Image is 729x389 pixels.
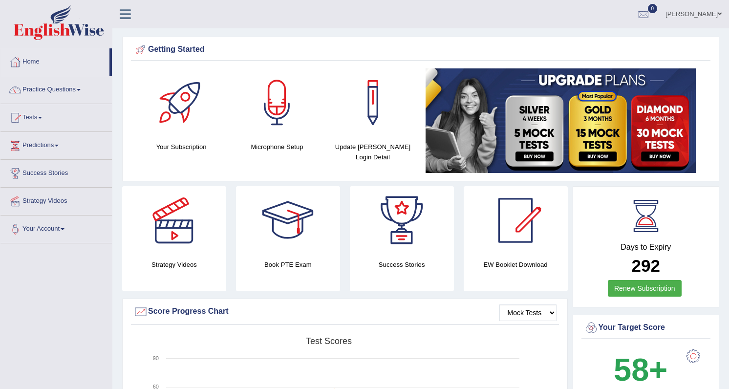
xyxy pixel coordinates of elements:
h4: Your Subscription [138,142,224,152]
h4: Days to Expiry [584,243,708,252]
text: 90 [153,355,159,361]
a: Renew Subscription [608,280,682,297]
h4: EW Booklet Download [464,259,568,270]
div: Your Target Score [584,321,708,335]
img: small5.jpg [426,68,696,173]
b: 292 [632,256,660,275]
a: Your Account [0,216,112,240]
b: 58+ [614,352,667,388]
a: Home [0,48,109,73]
h4: Strategy Videos [122,259,226,270]
a: Tests [0,104,112,129]
h4: Update [PERSON_NAME] Login Detail [330,142,416,162]
a: Predictions [0,132,112,156]
div: Score Progress Chart [133,304,557,319]
tspan: Test scores [306,336,352,346]
a: Strategy Videos [0,188,112,212]
h4: Success Stories [350,259,454,270]
a: Success Stories [0,160,112,184]
div: Getting Started [133,43,708,57]
span: 0 [648,4,658,13]
h4: Book PTE Exam [236,259,340,270]
h4: Microphone Setup [234,142,320,152]
a: Practice Questions [0,76,112,101]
